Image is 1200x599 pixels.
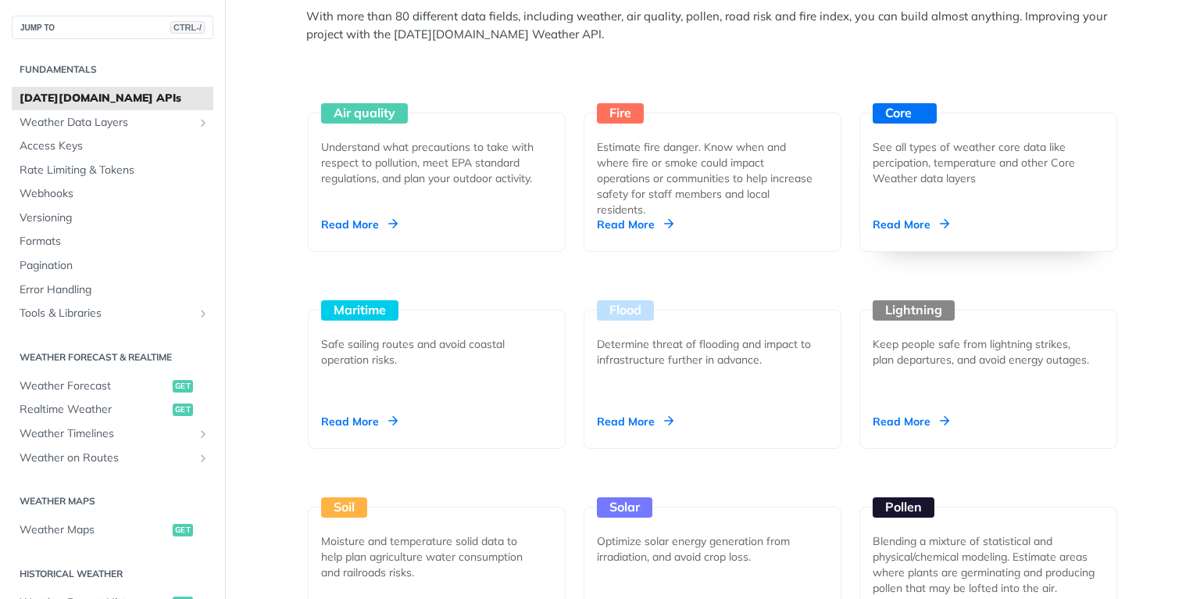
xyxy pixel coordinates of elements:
[321,533,540,580] div: Moisture and temperature solid data to help plan agriculture water consumption and railroads risks.
[12,111,213,135] a: Weather Data LayersShow subpages for Weather Data Layers
[197,428,209,440] button: Show subpages for Weather Timelines
[873,139,1091,186] div: See all types of weather core data like percipation, temperature and other Core Weather data layers
[853,55,1123,252] a: Core See all types of weather core data like percipation, temperature and other Core Weather data...
[20,91,209,106] span: [DATE][DOMAIN_NAME] APIs
[12,447,213,470] a: Weather on RoutesShow subpages for Weather on Routes
[597,139,816,217] div: Estimate fire danger. Know when and where fire or smoke could impact operations or communities to...
[20,210,209,226] span: Versioning
[197,307,209,320] button: Show subpages for Tools & Libraries
[597,217,673,232] div: Read More
[20,450,193,466] span: Weather on Routes
[20,282,209,298] span: Error Handling
[12,518,213,542] a: Weather Mapsget
[873,300,955,321] div: Lightning
[321,497,367,518] div: Soil
[597,414,673,429] div: Read More
[577,55,848,252] a: Fire Estimate fire danger. Know when and where fire or smoke could impact operations or communiti...
[306,8,1127,43] p: With more than 80 different data fields, including weather, air quality, pollen, road risk and fi...
[321,217,398,232] div: Read More
[20,186,209,202] span: Webhooks
[321,336,540,368] div: Safe sailing routes and avoid coastal operation risks.
[12,350,213,364] h2: Weather Forecast & realtime
[20,522,169,538] span: Weather Maps
[12,494,213,508] h2: Weather Maps
[597,300,654,321] div: Flood
[173,524,193,536] span: get
[321,103,408,124] div: Air quality
[20,234,209,249] span: Formats
[12,159,213,182] a: Rate Limiting & Tokens
[12,422,213,446] a: Weather TimelinesShow subpages for Weather Timelines
[597,336,816,368] div: Determine threat of flooding and impact to infrastructure further in advance.
[12,87,213,110] a: [DATE][DOMAIN_NAME] APIs
[873,336,1091,368] div: Keep people safe from lightning strikes, plan departures, and avoid energy outages.
[12,278,213,302] a: Error Handling
[197,117,209,129] button: Show subpages for Weather Data Layers
[597,103,644,124] div: Fire
[170,21,205,34] span: CTRL-/
[873,103,937,124] div: Core
[12,206,213,230] a: Versioning
[12,63,213,77] h2: Fundamentals
[20,378,169,394] span: Weather Forecast
[12,135,213,158] a: Access Keys
[302,252,572,449] a: Maritime Safe sailing routes and avoid coastal operation risks. Read More
[12,302,213,325] a: Tools & LibrariesShow subpages for Tools & Libraries
[12,398,213,421] a: Realtime Weatherget
[20,258,209,274] span: Pagination
[873,414,949,429] div: Read More
[20,115,193,131] span: Weather Data Layers
[321,414,398,429] div: Read More
[20,163,209,178] span: Rate Limiting & Tokens
[173,380,193,393] span: get
[20,402,169,418] span: Realtime Weather
[321,139,540,186] div: Understand what precautions to take with respect to pollution, meet EPA standard regulations, and...
[873,497,934,518] div: Pollen
[12,230,213,253] a: Formats
[12,375,213,398] a: Weather Forecastget
[20,306,193,321] span: Tools & Libraries
[12,182,213,206] a: Webhooks
[853,252,1123,449] a: Lightning Keep people safe from lightning strikes, plan departures, and avoid energy outages. Rea...
[873,217,949,232] div: Read More
[12,567,213,581] h2: Historical Weather
[20,426,193,442] span: Weather Timelines
[20,138,209,154] span: Access Keys
[173,404,193,416] span: get
[321,300,398,321] div: Maritime
[597,533,816,565] div: Optimize solar energy generation from irradiation, and avoid crop loss.
[12,254,213,278] a: Pagination
[577,252,848,449] a: Flood Determine threat of flooding and impact to infrastructure further in advance. Read More
[873,533,1104,596] div: Blending a mixture of statistical and physical/chemical modeling. Estimate areas where plants are...
[12,16,213,39] button: JUMP TOCTRL-/
[597,497,652,518] div: Solar
[197,452,209,464] button: Show subpages for Weather on Routes
[302,55,572,252] a: Air quality Understand what precautions to take with respect to pollution, meet EPA standard regu...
